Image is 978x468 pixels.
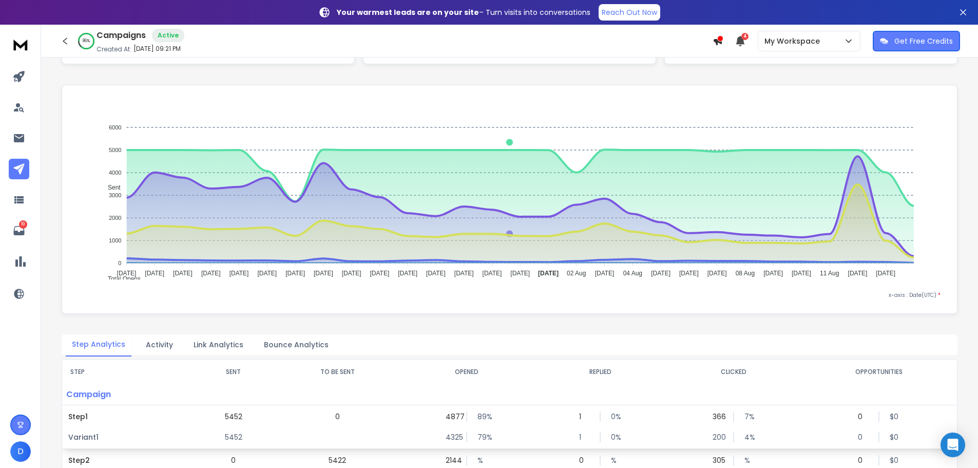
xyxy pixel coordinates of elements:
[337,7,590,17] p: – Turn visits into conversations
[858,411,868,422] p: 0
[109,124,121,130] tspan: 6000
[342,270,361,277] tspan: [DATE]
[713,455,723,465] p: 305
[140,333,179,356] button: Activity
[848,270,868,277] tspan: [DATE]
[100,275,141,283] span: Total Opens
[62,360,192,384] th: STEP
[477,411,488,422] p: 89 %
[741,33,749,40] span: 4
[398,270,417,277] tspan: [DATE]
[599,4,660,21] a: Reach Out Now
[477,455,488,465] p: %
[257,270,277,277] tspan: [DATE]
[109,237,121,244] tspan: 1000
[145,270,164,277] tspan: [DATE]
[329,455,346,465] p: 5422
[133,45,181,53] p: [DATE] 09:21 PM
[109,170,121,176] tspan: 4000
[894,36,953,46] p: Get Free Credits
[602,7,657,17] p: Reach Out Now
[109,147,121,153] tspan: 5000
[744,411,755,422] p: 7 %
[100,184,121,191] span: Sent
[314,270,333,277] tspan: [DATE]
[335,411,340,422] p: 0
[229,270,249,277] tspan: [DATE]
[454,270,474,277] tspan: [DATE]
[97,29,146,42] h1: Campaigns
[713,432,723,442] p: 200
[477,432,488,442] p: 79 %
[579,432,589,442] p: 1
[231,455,236,465] p: 0
[337,7,479,17] strong: Your warmest leads are on your site
[187,333,250,356] button: Link Analytics
[173,270,193,277] tspan: [DATE]
[890,455,900,465] p: $ 0
[890,432,900,442] p: $ 0
[225,411,242,422] p: 5452
[579,411,589,422] p: 1
[651,270,670,277] tspan: [DATE]
[446,411,456,422] p: 4877
[510,270,530,277] tspan: [DATE]
[68,432,186,442] p: Variant 1
[97,45,131,53] p: Created At:
[446,432,456,442] p: 4325
[109,215,121,221] tspan: 2000
[225,432,242,442] p: 5452
[62,384,192,405] p: Campaign
[9,220,29,241] a: 10
[792,270,811,277] tspan: [DATE]
[285,270,305,277] tspan: [DATE]
[611,432,621,442] p: 0 %
[68,455,186,465] p: Step 2
[820,270,839,277] tspan: 11 Aug
[258,333,335,356] button: Bounce Analytics
[801,360,957,384] th: OPPORTUNITIES
[858,455,868,465] p: 0
[611,455,621,465] p: %
[68,411,186,422] p: Step 1
[446,455,456,465] p: 2144
[707,270,727,277] tspan: [DATE]
[370,270,389,277] tspan: [DATE]
[763,270,783,277] tspan: [DATE]
[152,29,184,42] div: Active
[275,360,400,384] th: TO BE SENT
[10,441,31,462] button: D
[876,270,895,277] tspan: [DATE]
[117,270,137,277] tspan: [DATE]
[533,360,667,384] th: REPLIED
[667,360,800,384] th: CLICKED
[623,270,642,277] tspan: 04 Aug
[890,411,900,422] p: $ 0
[679,270,699,277] tspan: [DATE]
[400,360,533,384] th: OPENED
[744,455,755,465] p: %
[19,220,27,229] p: 10
[873,31,960,51] button: Get Free Credits
[79,291,941,299] p: x-axis : Date(UTC)
[10,35,31,54] img: logo
[109,192,121,198] tspan: 3000
[483,270,502,277] tspan: [DATE]
[66,333,131,357] button: Step Analytics
[201,270,221,277] tspan: [DATE]
[941,433,965,457] div: Open Intercom Messenger
[736,270,755,277] tspan: 08 Aug
[83,38,90,44] p: 86 %
[858,432,868,442] p: 0
[611,411,621,422] p: 0 %
[118,260,121,266] tspan: 0
[595,270,615,277] tspan: [DATE]
[192,360,275,384] th: SENT
[579,455,589,465] p: 0
[538,270,559,277] tspan: [DATE]
[567,270,586,277] tspan: 02 Aug
[426,270,446,277] tspan: [DATE]
[713,411,723,422] p: 366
